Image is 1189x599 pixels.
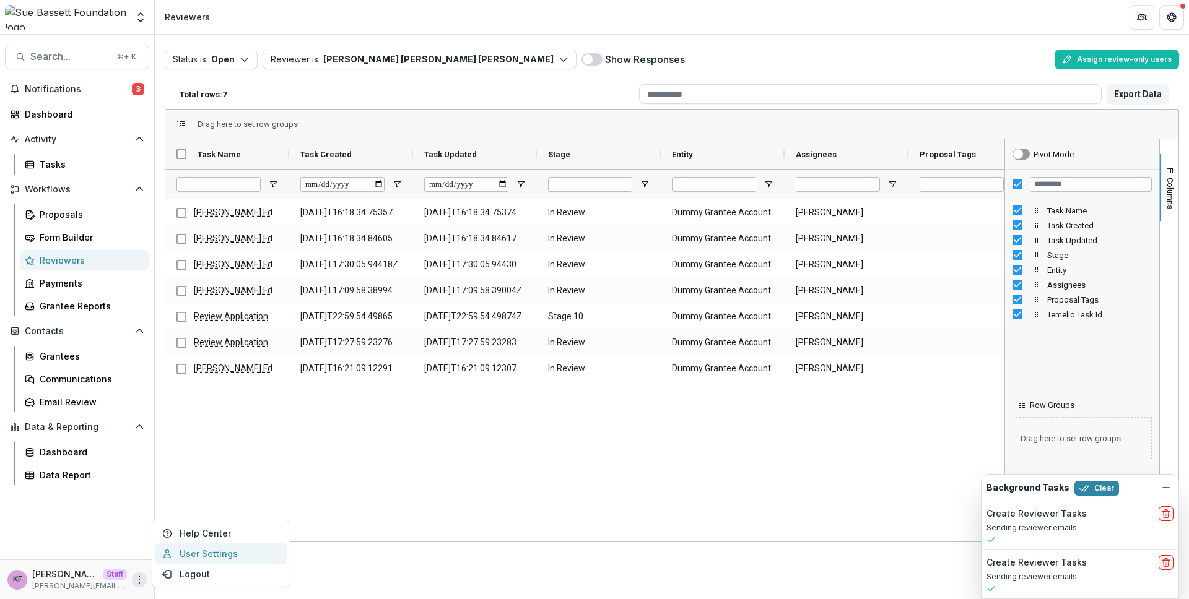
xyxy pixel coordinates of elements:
input: Task Created Filter Input [300,177,385,192]
button: Open Filter Menu [764,179,773,189]
span: Temelio Task Id [1047,310,1152,319]
button: Open Filter Menu [516,179,526,189]
span: [DATE]T17:09:58.389941Z [300,278,402,303]
div: Reviewers [165,11,210,24]
button: Status isOpen [165,50,258,69]
div: Payments [40,277,139,290]
div: Row Groups [1005,410,1159,467]
span: Data & Reporting [25,422,129,433]
div: Task Created Column [1005,218,1159,233]
div: Dashboard [25,108,139,121]
span: Drag here to set row groups [1013,417,1152,459]
div: Communications [40,373,139,386]
button: delete [1159,555,1174,570]
div: Pivot Mode [1034,150,1074,159]
span: [PERSON_NAME] [796,252,897,277]
button: Open Data & Reporting [5,417,149,437]
span: [DATE]T17:30:05.94418Z [300,252,402,277]
h2: Background Tasks [986,483,1069,493]
p: Sending reviewer emails [986,522,1174,533]
button: Partners [1130,5,1154,30]
a: Tasks [20,154,149,175]
button: Search... [5,45,149,69]
span: In Review [548,278,650,303]
span: Stage 10 [548,304,650,329]
span: Drag here to set row groups [198,119,298,129]
div: Data Report [40,468,139,481]
a: Form Builder [20,227,149,248]
a: Email Review [20,392,149,412]
span: Workflows [25,184,129,195]
span: [DATE]T22:59:54.49874Z [424,304,526,329]
p: [PERSON_NAME][EMAIL_ADDRESS][DOMAIN_NAME] [32,580,127,592]
button: Open Filter Menu [392,179,402,189]
span: [DATE]T17:09:58.39004Z [424,278,526,303]
div: Tasks [40,158,139,171]
span: In Review [548,226,650,251]
span: [DATE]T17:30:05.944307Z [424,252,526,277]
button: Reviewer is[PERSON_NAME] [PERSON_NAME] [PERSON_NAME] [263,50,577,69]
a: Dashboard [20,442,149,462]
button: Open entity switcher [132,5,149,30]
span: Stage [1047,251,1152,260]
span: Task Name [198,150,241,159]
span: [DATE]T22:59:54.498657Z [300,304,402,329]
a: Dashboard [5,104,149,124]
div: Task Updated Column [1005,233,1159,248]
a: Grantee Reports [20,296,149,316]
div: Assignees Column [1005,277,1159,292]
span: [PERSON_NAME] [796,226,897,251]
span: Dummy Grantee Account [672,200,773,225]
span: [DATE]T16:18:34.753571Z [300,200,402,225]
a: Review Application [194,311,268,321]
p: [PERSON_NAME] [32,567,98,580]
span: Assignees [1047,280,1152,290]
div: Temelio Task Id Column [1005,307,1159,322]
span: [DATE]T17:27:59.232766Z [300,330,402,355]
span: Task Created [1047,221,1152,230]
button: Open Workflows [5,179,149,199]
div: Grantees [40,350,139,363]
span: Stage [548,150,570,159]
span: In Review [548,330,650,355]
p: Sending reviewer emails [986,571,1174,582]
span: Dummy Grantee Account [672,304,773,329]
a: Review Application [194,337,268,347]
span: [DATE]T16:18:34.846055Z [300,226,402,251]
button: Open Filter Menu [640,179,650,189]
a: [PERSON_NAME] Fdn review template [194,207,343,217]
input: Stage Filter Input [548,177,632,192]
span: Dummy Grantee Account [672,252,773,277]
div: Grantee Reports [40,299,139,312]
span: Dummy Grantee Account [672,356,773,381]
button: More [132,572,147,587]
input: Assignees Filter Input [796,177,880,192]
span: Dummy Grantee Account [672,330,773,355]
span: Columns [1165,178,1175,209]
a: Communications [20,369,149,389]
span: Task Updated [424,150,477,159]
span: Assignees [796,150,837,159]
button: Open Filter Menu [887,179,897,189]
button: Open Activity [5,129,149,149]
a: Payments [20,273,149,293]
button: Get Help [1159,5,1184,30]
a: [PERSON_NAME] Fdn review template [194,363,343,373]
span: Notifications [25,84,132,95]
input: Task Name Filter Input [176,177,261,192]
span: 3 [132,83,144,95]
a: Reviewers [20,250,149,270]
div: Row Groups [198,119,298,129]
span: [DATE]T16:21:09.123074Z [424,356,526,381]
span: [DATE]T16:18:34.846171Z [424,226,526,251]
nav: breadcrumb [160,8,215,26]
h2: Create Reviewer Tasks [986,509,1087,519]
span: [PERSON_NAME] [796,304,897,329]
span: Task Updated [1047,236,1152,245]
span: In Review [548,356,650,381]
button: delete [1159,506,1174,521]
div: Task Name Column [1005,203,1159,218]
img: Sue Bassett Foundation logo [5,5,127,30]
input: Filter Columns Input [1030,177,1152,192]
div: Column List 8 Columns [1005,203,1159,322]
